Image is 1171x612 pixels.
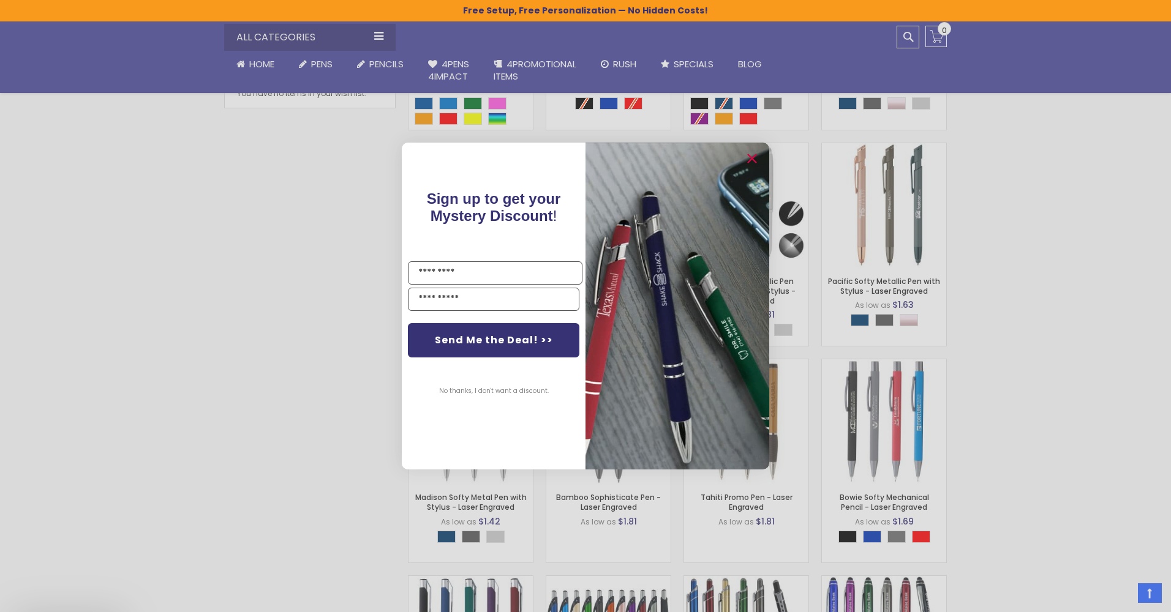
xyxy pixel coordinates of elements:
button: Close dialog [742,149,762,168]
span: Sign up to get your Mystery Discount [427,190,561,224]
button: Send Me the Deal! >> [408,323,579,357]
span: ! [427,190,561,224]
button: No thanks, I don't want a discount. [433,376,555,406]
img: pop-up-image [585,143,769,469]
